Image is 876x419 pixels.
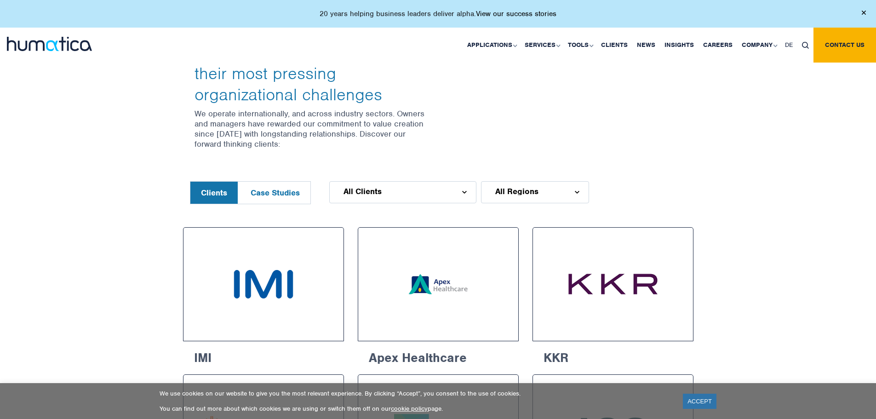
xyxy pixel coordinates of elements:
a: Services [520,28,563,63]
a: Contact us [813,28,876,63]
a: Tools [563,28,596,63]
a: Careers [699,28,737,63]
a: ACCEPT [683,394,716,409]
img: Apex Healthcare [399,245,478,324]
a: Company [737,28,780,63]
p: We use cookies on our website to give you the most relevant experience. By clicking “Accept”, you... [160,390,671,397]
button: Clients [190,182,238,204]
p: 20 years helping business leaders deliver alpha. [320,9,556,18]
img: KKR [550,245,676,324]
a: DE [780,28,797,63]
img: IMI [200,245,326,324]
a: Clients [596,28,632,63]
a: News [632,28,660,63]
h3: Supporting business leaders and private equity sponsors [195,21,431,105]
p: We operate internationally, and across industry sectors. Owners and managers have rewarded our co... [195,109,431,149]
h6: Apex Healthcare [358,341,519,371]
a: View our success stories [476,9,556,18]
img: d_arroww [575,191,579,194]
img: logo [7,37,92,51]
span: DE [785,41,793,49]
a: Applications [463,28,520,63]
p: You can find out more about which cookies we are using or switch them off on our page. [160,405,671,413]
span: All Regions [495,188,538,195]
span: with their most pressing organizational challenges [195,42,428,105]
h6: KKR [532,341,693,371]
img: d_arroww [462,191,466,194]
span: All Clients [344,188,382,195]
h6: IMI [183,341,344,371]
img: search_icon [802,42,809,49]
a: Insights [660,28,699,63]
a: cookie policy [391,405,428,413]
button: Case Studies [240,182,310,204]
